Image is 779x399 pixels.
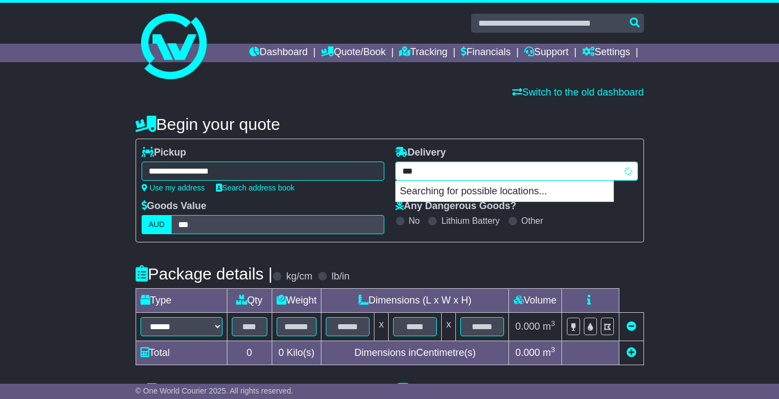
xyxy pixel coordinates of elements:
[509,289,562,313] td: Volume
[321,44,385,62] a: Quote/Book
[409,216,420,226] label: No
[441,216,500,226] label: Lithium Battery
[142,147,186,159] label: Pickup
[136,289,227,313] td: Type
[396,181,613,202] p: Searching for possible locations...
[321,289,509,313] td: Dimensions (L x W x H)
[582,44,630,62] a: Settings
[136,115,644,133] h4: Begin your quote
[442,313,456,341] td: x
[136,265,273,283] h4: Package details |
[136,386,294,395] span: © One World Courier 2025. All rights reserved.
[522,216,543,226] label: Other
[331,271,349,283] label: lb/in
[626,321,636,332] a: Remove this item
[512,87,643,98] a: Switch to the old dashboard
[272,341,321,365] td: Kilo(s)
[216,183,295,192] a: Search address book
[286,271,312,283] label: kg/cm
[142,183,205,192] a: Use my address
[516,347,540,358] span: 0.000
[227,289,272,313] td: Qty
[543,347,555,358] span: m
[374,313,389,341] td: x
[227,341,272,365] td: 0
[395,200,517,212] label: Any Dangerous Goods?
[461,44,511,62] a: Financials
[626,347,636,358] a: Add new item
[249,44,308,62] a: Dashboard
[278,347,284,358] span: 0
[142,200,207,212] label: Goods Value
[543,321,555,332] span: m
[551,319,555,327] sup: 3
[395,147,446,159] label: Delivery
[136,341,227,365] td: Total
[142,215,172,234] label: AUD
[272,289,321,313] td: Weight
[551,346,555,354] sup: 3
[395,162,638,181] typeahead: Please provide city
[399,44,447,62] a: Tracking
[516,321,540,332] span: 0.000
[321,341,509,365] td: Dimensions in Centimetre(s)
[524,44,569,62] a: Support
